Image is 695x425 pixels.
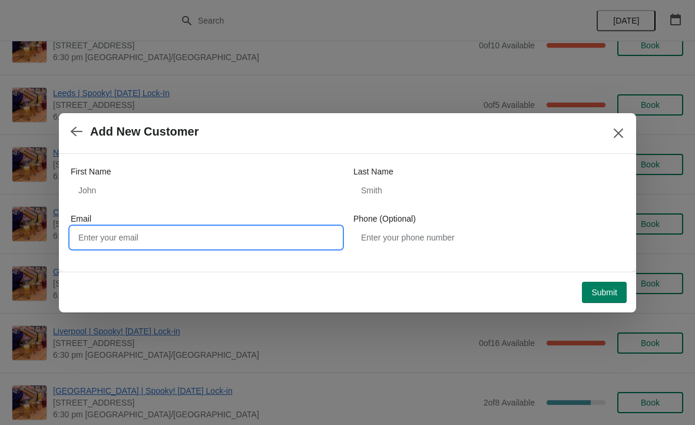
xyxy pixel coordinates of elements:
label: Email [71,213,91,225]
h2: Add New Customer [90,125,198,139]
span: Submit [591,288,617,297]
input: Enter your email [71,227,342,248]
label: Last Name [353,166,393,177]
label: First Name [71,166,111,177]
input: Enter your phone number [353,227,624,248]
button: Submit [582,282,627,303]
label: Phone (Optional) [353,213,416,225]
input: Smith [353,180,624,201]
input: John [71,180,342,201]
button: Close [608,123,629,144]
